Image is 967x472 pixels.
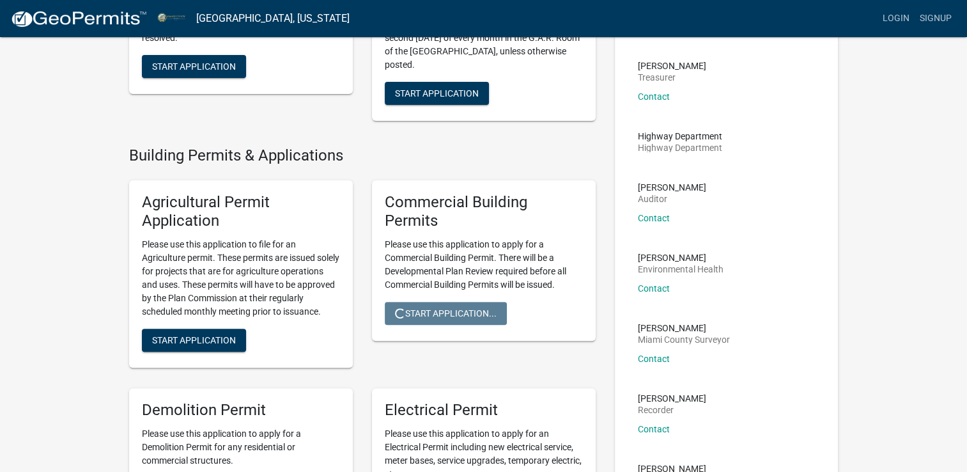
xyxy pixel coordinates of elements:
a: Signup [915,6,957,31]
h5: Agricultural Permit Application [142,193,340,230]
h4: Building Permits & Applications [129,146,596,165]
p: [PERSON_NAME] [638,324,730,333]
a: Contact [638,354,670,364]
p: Environmental Health [638,265,723,274]
a: Contact [638,91,670,102]
p: Auditor [638,194,706,203]
a: Login [878,6,915,31]
p: [PERSON_NAME] [638,394,706,403]
p: [PERSON_NAME] [638,183,706,192]
span: Start Application [395,88,479,98]
img: Miami County, Indiana [157,10,186,27]
h5: Electrical Permit [385,401,583,420]
a: [GEOGRAPHIC_DATA], [US_STATE] [196,8,350,29]
p: Please use this application to apply for a Demolition Permit for any residential or commercial st... [142,427,340,468]
a: Contact [638,283,670,294]
a: Contact [638,213,670,223]
p: Please use this application to apply for a Commercial Building Permit. There will be a Developmen... [385,238,583,292]
p: [PERSON_NAME] [638,61,706,70]
span: Start Application [152,61,236,72]
p: [PERSON_NAME] [638,253,723,262]
p: Miami County Surveyor [638,335,730,344]
button: Start Application... [385,302,507,325]
a: Contact [638,424,670,434]
span: Start Application [152,334,236,345]
p: Highway Department [638,132,722,141]
p: Please use this application to file for an Agriculture permit. These permits are issued solely fo... [142,238,340,319]
p: Recorder [638,405,706,414]
button: Start Application [385,82,489,105]
button: Start Application [142,329,246,352]
h5: Demolition Permit [142,401,340,420]
button: Start Application [142,55,246,78]
h5: Commercial Building Permits [385,193,583,230]
span: Start Application... [395,308,497,318]
p: Treasurer [638,73,706,82]
p: Highway Department [638,143,722,152]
